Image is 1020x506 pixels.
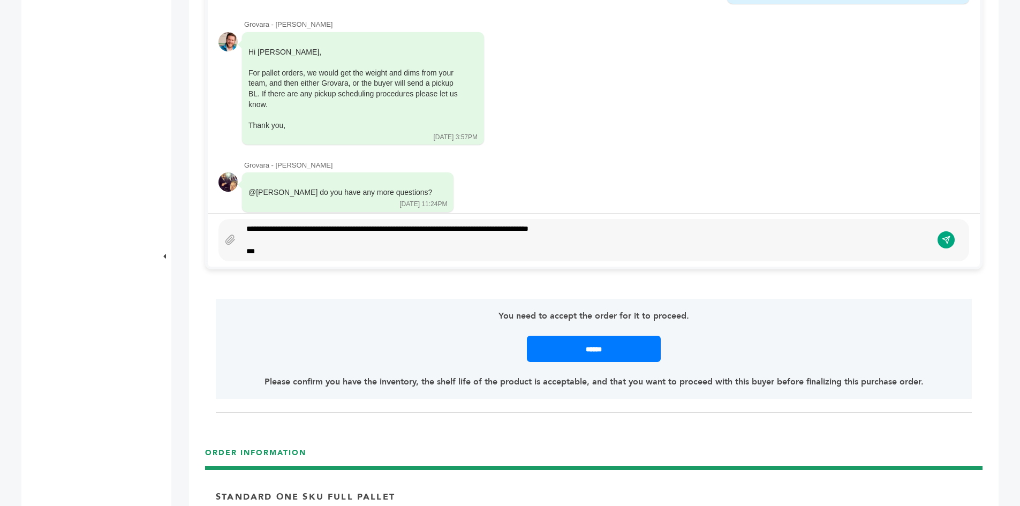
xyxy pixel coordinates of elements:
p: Standard One Sku Full Pallet [216,491,395,503]
div: [DATE] 3:57PM [434,133,478,142]
div: @[PERSON_NAME] do you have any more questions? [248,187,432,198]
p: You need to accept the order for it to proceed. [246,309,941,322]
div: Grovara - [PERSON_NAME] [244,161,969,170]
div: For pallet orders, we would get the weight and dims from your team, and then either Grovara, or t... [248,47,463,131]
div: Hi [PERSON_NAME], [248,47,463,58]
div: Grovara - [PERSON_NAME] [244,20,969,29]
p: Please confirm you have the inventory, the shelf life of the product is acceptable, and that you ... [246,375,941,388]
div: [DATE] 11:24PM [399,200,447,209]
div: Thank you, [248,120,463,131]
h3: ORDER INFORMATION [205,448,983,466]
